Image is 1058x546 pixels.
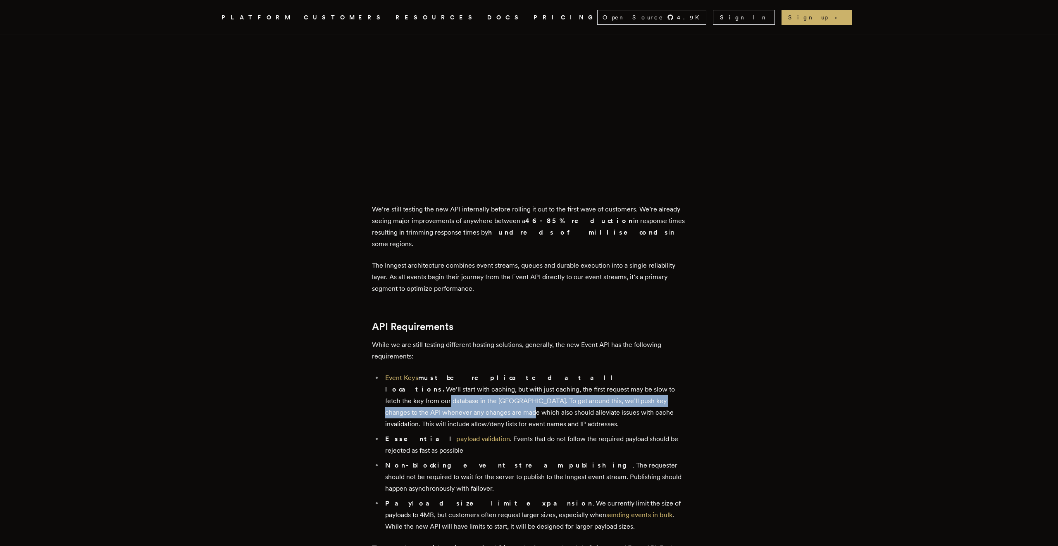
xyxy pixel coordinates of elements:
[525,217,633,225] strong: 46-85% reduction
[372,204,686,250] p: We’re still testing the new API internally before rolling it out to the first wave of customers. ...
[713,10,775,25] a: Sign In
[677,13,704,21] span: 4.9 K
[456,435,510,443] a: payload validation
[383,498,686,532] li: . We currently limit the size of payloads to 4MB, but customers often request larger sizes, espec...
[383,433,686,456] li: . Events that do not follow the required payload should be rejected as fast as possible
[383,460,686,494] li: . The requester should not be required to wait for the server to publish to the Inngest event str...
[831,13,845,21] span: →
[385,435,510,443] strong: Essential
[372,339,686,362] p: While we are still testing different hosting solutions, generally, the new Event API has the foll...
[385,461,633,469] strong: Non-blocking event stream publishing
[385,374,418,382] a: Event Keys
[606,511,672,519] a: sending events in bulk
[222,12,294,23] button: PLATFORM
[383,372,686,430] li: We’ll start with caching, but with just caching, the first request may be slow to fetch the key f...
[385,499,593,507] strong: Payload size limit expansion
[304,12,386,23] a: CUSTOMERS
[487,12,524,23] a: DOCS
[488,228,669,236] strong: hundreds of milliseconds
[534,12,597,23] a: PRICING
[372,321,686,332] h2: API Requirements
[782,10,852,25] a: Sign up
[372,260,686,294] p: The Inngest architecture combines event streams, queues and durable execution into a single relia...
[603,13,664,21] span: Open Source
[385,374,618,393] strong: must be replicated at all locations.
[396,12,477,23] button: RESOURCES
